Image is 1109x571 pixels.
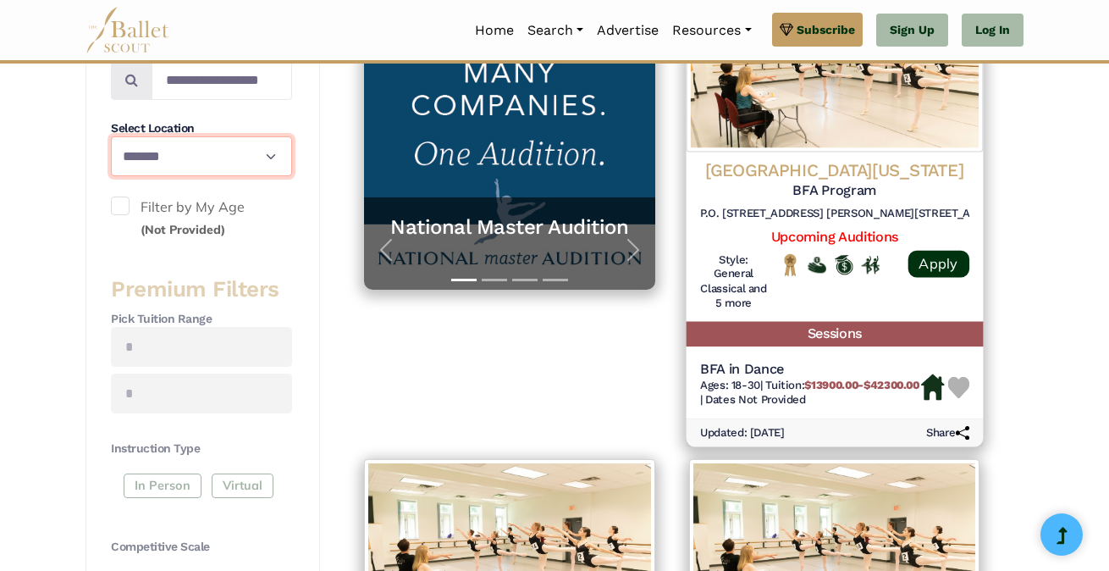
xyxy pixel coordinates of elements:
a: National Master Audition [381,214,638,241]
h6: Updated: [DATE] [699,425,784,440]
span: Ages: 18-30 [699,378,759,391]
h4: [GEOGRAPHIC_DATA][US_STATE] [699,159,968,182]
img: Offers Scholarship [834,255,852,275]
button: Slide 2 [482,270,507,290]
input: Search by names... [152,60,292,100]
h6: | | [699,378,920,407]
img: In Person [861,255,879,274]
h5: BFA Program [699,181,968,199]
h6: Style: General Classical and 5 more [699,252,766,311]
span: Subscribe [797,20,855,39]
b: $13900.00-$42300.00 [804,378,919,391]
span: Tuition: [765,378,919,391]
h4: Competitive Scale [111,539,292,556]
h6: Share [926,425,969,440]
h4: Pick Tuition Range [111,311,292,328]
img: Heart [947,377,969,399]
h6: P.O. [STREET_ADDRESS] [PERSON_NAME][STREET_ADDRESS] [699,207,968,221]
span: Dates Not Provided [705,393,806,406]
a: Log In [962,14,1023,47]
a: Apply [908,250,968,277]
h4: Instruction Type [111,441,292,457]
a: Home [468,13,521,48]
h5: Sessions [686,322,982,346]
a: Subscribe [772,13,863,47]
h4: Select Location [111,120,292,137]
img: Offers Financial Aid [808,257,825,273]
h3: Premium Filters [111,275,292,304]
a: Search [521,13,590,48]
img: gem.svg [780,20,793,39]
button: Slide 3 [512,270,538,290]
button: Slide 4 [543,270,568,290]
a: Resources [665,13,758,48]
a: Advertise [590,13,665,48]
h5: BFA in Dance [699,360,920,378]
a: Sign Up [876,14,948,47]
label: Filter by My Age [111,197,292,240]
img: Housing Available [920,374,944,401]
a: Upcoming Auditions [770,228,897,244]
small: (Not Provided) [141,222,225,237]
img: National [781,253,798,276]
button: Slide 1 [451,270,477,290]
